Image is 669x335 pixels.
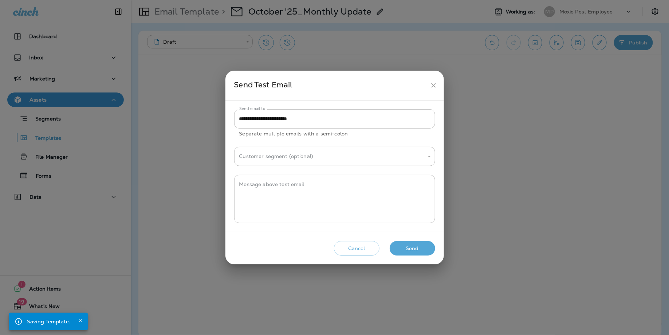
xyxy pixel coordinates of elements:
p: Separate multiple emails with a semi-colon [239,130,430,138]
div: Saving Template. [27,315,70,328]
button: Cancel [334,241,379,256]
button: Open [426,154,433,160]
label: Send email to [239,106,265,111]
button: Close [76,316,85,325]
div: Send Test Email [234,79,427,92]
button: Send [390,241,435,256]
button: close [427,79,440,92]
